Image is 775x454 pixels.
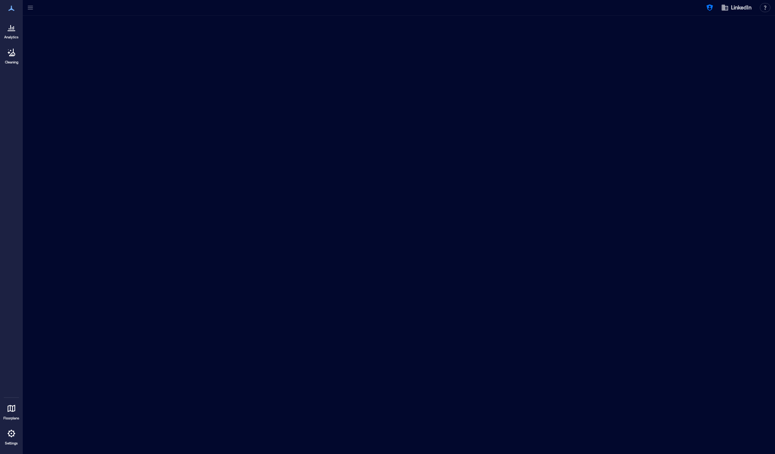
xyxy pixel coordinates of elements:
[731,4,751,11] span: LinkedIn
[2,424,20,448] a: Settings
[5,441,18,446] p: Settings
[2,18,21,42] a: Analytics
[1,399,22,423] a: Floorplans
[2,43,21,67] a: Cleaning
[4,35,19,40] p: Analytics
[5,60,18,65] p: Cleaning
[719,2,754,14] button: LinkedIn
[3,416,19,421] p: Floorplans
